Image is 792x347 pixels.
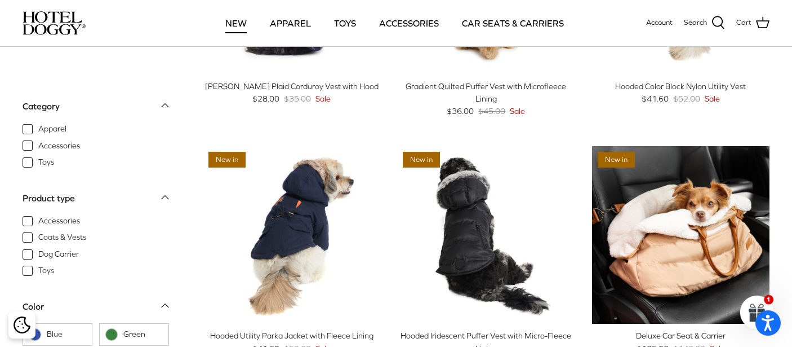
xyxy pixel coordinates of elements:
[452,4,574,42] a: CAR SEATS & CARRIERS
[642,93,669,105] span: $41.60
[38,157,54,168] span: Toys
[203,80,380,93] div: [PERSON_NAME] Plaid Corduroy Vest with Hood
[23,191,75,206] div: Product type
[315,93,331,105] span: Sale
[673,93,700,105] span: $52.00
[8,311,35,339] div: Cookie policy
[736,16,769,30] a: Cart
[592,80,769,106] a: Hooded Color Block Nylon Utility Vest $41.60 $52.00 Sale
[203,146,380,324] a: Hooded Utility Parka Jacket with Fleece Lining
[598,152,635,168] span: New in
[592,80,769,93] div: Hooded Color Block Nylon Utility Vest
[12,315,32,335] button: Cookie policy
[23,300,44,314] div: Color
[38,265,54,276] span: Toys
[47,329,86,340] span: Blue
[397,80,575,106] div: Gradient Quilted Puffer Vest with Microfleece Lining
[684,16,725,30] a: Search
[646,18,673,27] span: Account
[284,93,311,105] span: $35.00
[23,298,169,323] a: Color
[23,190,169,215] a: Product type
[208,152,246,168] span: New in
[736,17,751,29] span: Cart
[447,105,474,117] span: $36.00
[646,17,673,29] a: Account
[38,232,86,243] span: Coats & Vests
[203,330,380,342] div: Hooded Utility Parka Jacket with Fleece Lining
[684,17,707,29] span: Search
[23,11,86,35] img: hoteldoggycom
[592,330,769,342] div: Deluxe Car Seat & Carrier
[592,146,769,324] a: Deluxe Car Seat & Carrier
[260,4,321,42] a: APPAREL
[397,80,575,118] a: Gradient Quilted Puffer Vest with Microfleece Lining $36.00 $45.00 Sale
[23,98,169,123] a: Category
[252,93,279,105] span: $28.00
[369,4,449,42] a: ACCESSORIES
[324,4,366,42] a: TOYS
[38,249,79,260] span: Dog Carrier
[403,152,440,168] span: New in
[215,4,257,42] a: NEW
[478,105,505,117] span: $45.00
[23,99,60,114] div: Category
[14,317,30,333] img: Cookie policy
[397,146,575,324] a: Hooded Iridescent Puffer Vest with Micro-Fleece Lining
[38,216,80,227] span: Accessories
[38,124,66,135] span: Apparel
[38,140,80,152] span: Accessories
[123,329,163,340] span: Green
[203,80,380,106] a: [PERSON_NAME] Plaid Corduroy Vest with Hood $28.00 $35.00 Sale
[705,93,720,105] span: Sale
[510,105,525,117] span: Sale
[167,4,621,42] div: Primary navigation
